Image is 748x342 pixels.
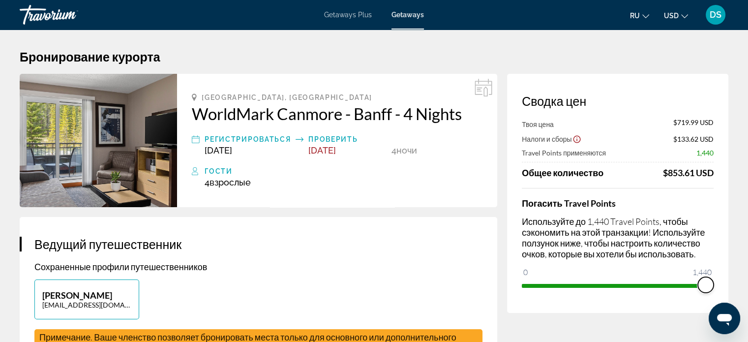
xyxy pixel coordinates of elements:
[709,303,740,334] iframe: Кнопка запуска окна обмена сообщениями
[522,167,603,178] span: Общее количество
[205,145,232,155] span: [DATE]
[703,4,728,25] button: User Menu
[20,2,118,28] a: Travorium
[664,8,688,23] button: Change currency
[696,149,714,157] span: 1,440
[20,49,728,64] h1: Бронирование курорта
[630,8,649,23] button: Change language
[391,145,396,155] span: 4
[673,135,714,143] span: $133.62 USD
[34,280,139,319] button: [PERSON_NAME][EMAIL_ADDRESS][DOMAIN_NAME]
[630,12,640,20] span: ru
[522,134,581,144] button: Show Taxes and Fees breakdown
[522,120,554,128] span: Твоя цена
[308,145,336,155] span: [DATE]
[34,261,482,272] p: Сохраненные профили путешественников
[522,149,606,157] span: Travel Points применяются
[42,290,131,301] p: [PERSON_NAME]
[308,133,387,145] div: Проверить
[522,93,714,108] h3: Сводка цен
[522,266,529,278] span: 0
[324,11,372,19] a: Getaways Plus
[710,10,721,20] span: DS
[42,301,131,309] p: [EMAIL_ADDRESS][DOMAIN_NAME]
[205,177,251,187] span: 4
[209,177,251,187] span: Взрослые
[572,134,581,143] button: Show Taxes and Fees disclaimer
[522,135,571,143] span: Налоги и сборы
[396,145,417,155] span: ночи
[522,198,714,209] h4: Погасить Travel Points
[698,277,714,293] span: ngx-slider
[664,12,679,20] span: USD
[391,11,424,19] a: Getaways
[192,104,482,124] a: WorldMark Canmore - Banff - 4 Nights
[522,216,714,259] p: Используйте до 1,440 Travel Points, чтобы сэкономить на этой транзакции! Используйте ползунок ниж...
[673,118,714,129] span: $719.99 USD
[205,133,291,145] div: Регистрироваться
[34,237,482,251] h3: Ведущий путешественник
[663,167,714,178] div: $853.61 USD
[522,284,714,286] ngx-slider: ngx-slider
[202,93,372,101] span: [GEOGRAPHIC_DATA], [GEOGRAPHIC_DATA]
[205,165,482,177] div: Гости
[691,266,713,278] span: 1,440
